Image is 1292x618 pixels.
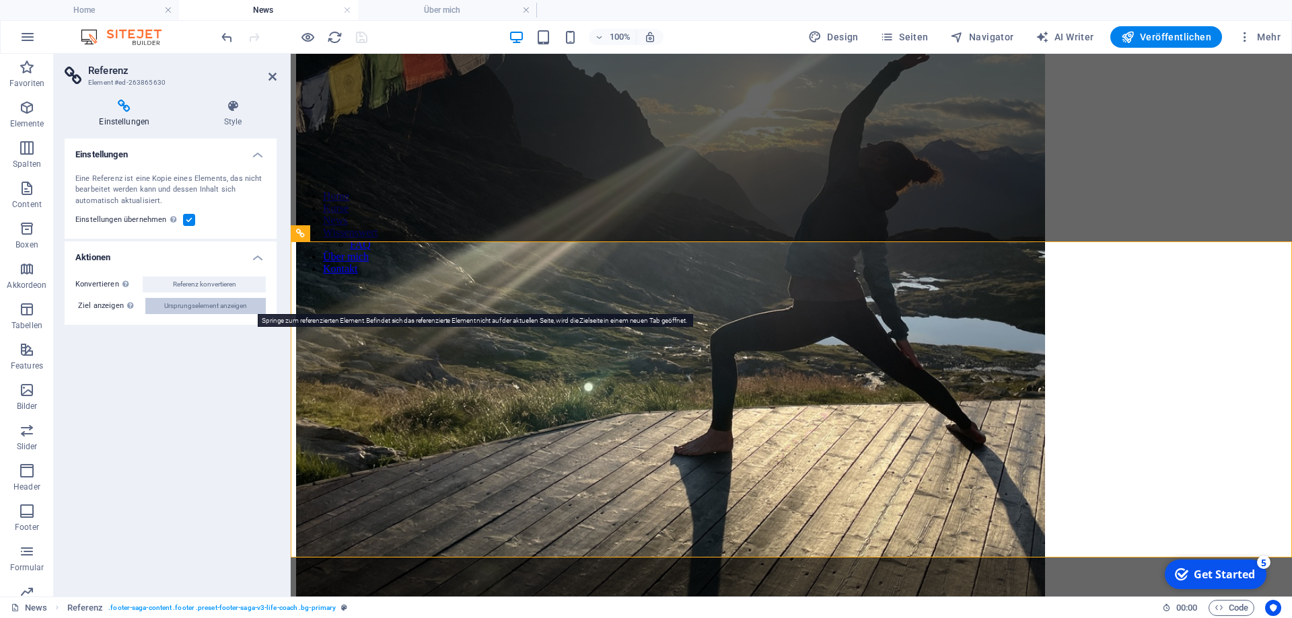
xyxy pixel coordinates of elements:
[88,65,277,77] h2: Referenz
[108,600,336,616] span: . footer-saga-content .footer .preset-footer-saga-v3-life-coach .bg-primary
[9,78,44,89] p: Favoriten
[36,13,98,28] div: Get Started
[880,30,929,44] span: Seiten
[11,320,42,331] p: Tabellen
[341,604,347,611] i: Dieses Element ist ein anpassbares Preset
[12,199,42,210] p: Content
[258,314,693,327] mark: Springe zum referenzierten Element. Befindet sich das referenzierte Element nicht auf der aktuell...
[15,239,38,250] p: Boxen
[589,29,637,45] button: 100%
[100,1,113,15] div: 5
[803,26,864,48] button: Design
[179,3,358,17] h4: News
[75,173,266,207] div: Eine Referenz ist eine Kopie eines Elements, das nicht bearbeitet werden kann und dessen Inhalt s...
[65,139,277,163] h4: Einstellungen
[299,29,316,45] button: Klicke hier, um den Vorschau-Modus zu verlassen
[67,600,104,616] span: Klick zum Auswählen. Doppelklick zum Bearbeiten
[945,26,1019,48] button: Navigator
[1030,26,1100,48] button: AI Writer
[1036,30,1094,44] span: AI Writer
[75,276,143,293] label: Konvertieren
[145,298,266,314] button: Ursprungselement anzeigen
[164,298,247,314] span: Ursprungselement anzeigen
[10,562,44,573] p: Formular
[1215,600,1248,616] span: Code
[11,360,43,371] p: Features
[65,241,277,266] h4: Aktionen
[13,481,40,492] p: Header
[143,276,266,293] button: Referenz konvertieren
[78,298,145,314] label: Ziel anzeigen
[88,77,250,89] h3: Element #ed-263865630
[13,159,41,169] p: Spalten
[358,3,537,17] h4: Über mich
[219,29,235,45] button: undo
[1162,600,1198,616] h6: Session-Zeit
[65,100,190,128] h4: Einstellungen
[326,29,343,45] button: reload
[7,280,46,291] p: Akkordeon
[7,5,109,35] div: Get Started 5 items remaining, 0% complete
[1238,30,1281,44] span: Mehr
[190,100,277,128] h4: Style
[1110,26,1222,48] button: Veröffentlichen
[173,276,236,293] span: Referenz konvertieren
[67,600,348,616] nav: breadcrumb
[75,212,183,228] label: Einstellungen übernehmen
[11,600,47,616] a: Klick, um Auswahl aufzuheben. Doppelklick öffnet Seitenverwaltung
[10,118,44,129] p: Elemente
[17,401,38,412] p: Bilder
[1186,603,1188,613] span: :
[17,441,38,452] p: Slider
[609,29,631,45] h6: 100%
[1176,600,1197,616] span: 00 00
[77,29,178,45] img: Editor Logo
[219,30,235,45] i: Rückgängig: Text ändern (Strg+Z)
[808,30,859,44] span: Design
[950,30,1014,44] span: Navigator
[875,26,934,48] button: Seiten
[1265,600,1281,616] button: Usercentrics
[644,31,656,43] i: Bei Größenänderung Zoomstufe automatisch an das gewählte Gerät anpassen.
[1121,30,1211,44] span: Veröffentlichen
[15,522,39,533] p: Footer
[803,26,864,48] div: Design (Strg+Alt+Y)
[1209,600,1254,616] button: Code
[1233,26,1286,48] button: Mehr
